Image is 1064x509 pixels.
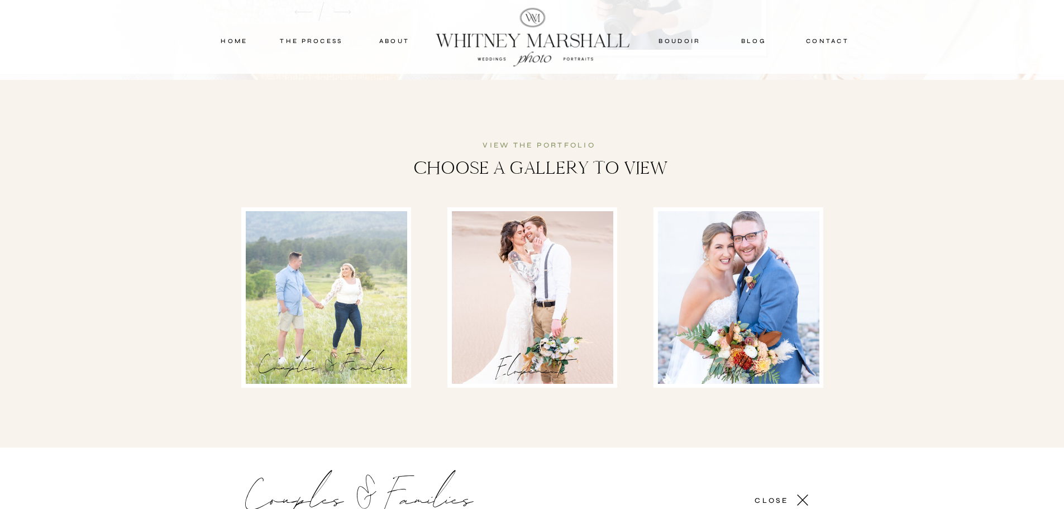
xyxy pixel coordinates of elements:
[211,36,259,46] a: home
[674,359,804,372] a: weddings
[367,36,422,46] a: about
[728,494,789,505] a: close
[657,36,703,46] a: boudoir
[801,36,854,46] a: contact
[278,36,345,46] a: THE PROCESS
[467,359,598,372] a: elopements
[729,36,779,46] a: blog
[409,156,671,178] div: choose a gallery to view
[411,139,667,150] p: VIEW THE portfolio
[255,355,398,375] a: Couples & Families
